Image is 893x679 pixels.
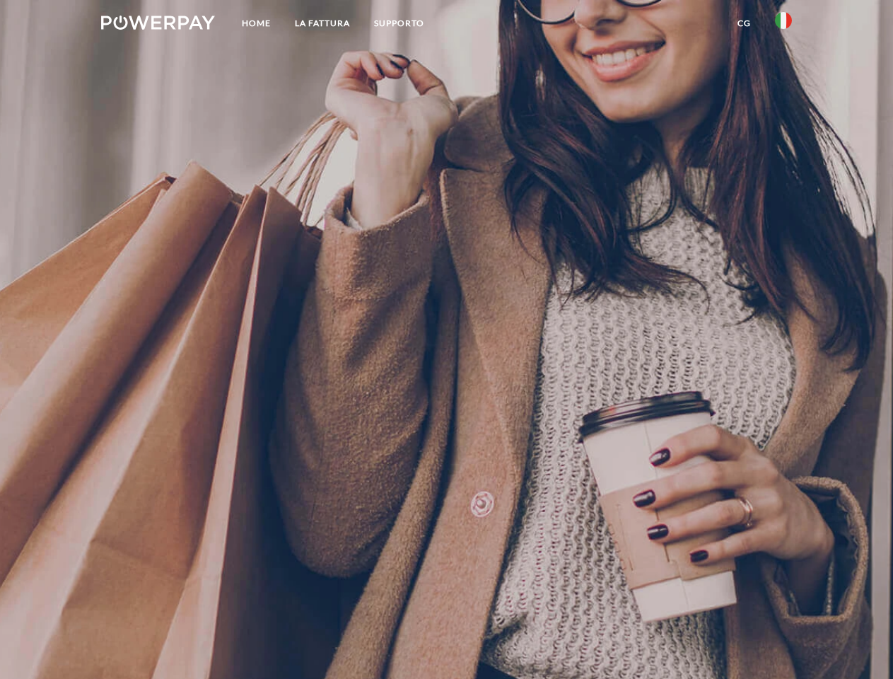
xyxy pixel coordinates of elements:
[283,11,362,36] a: LA FATTURA
[725,11,763,36] a: CG
[230,11,283,36] a: Home
[775,12,792,29] img: it
[101,16,215,30] img: logo-powerpay-white.svg
[362,11,436,36] a: Supporto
